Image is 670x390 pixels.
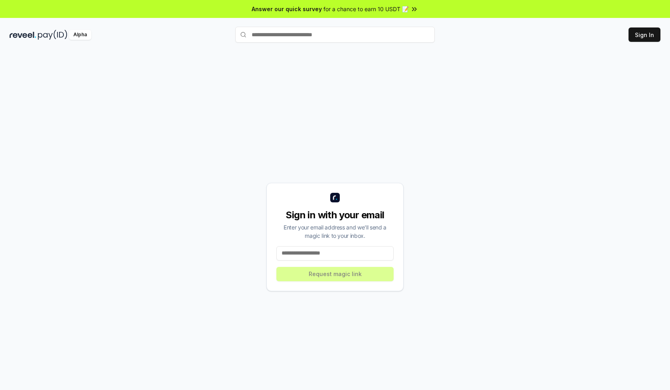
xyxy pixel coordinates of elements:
[330,193,340,202] img: logo_small
[38,30,67,40] img: pay_id
[10,30,36,40] img: reveel_dark
[629,27,660,42] button: Sign In
[323,5,409,13] span: for a chance to earn 10 USDT 📝
[69,30,91,40] div: Alpha
[276,209,394,221] div: Sign in with your email
[276,223,394,240] div: Enter your email address and we’ll send a magic link to your inbox.
[252,5,322,13] span: Answer our quick survey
